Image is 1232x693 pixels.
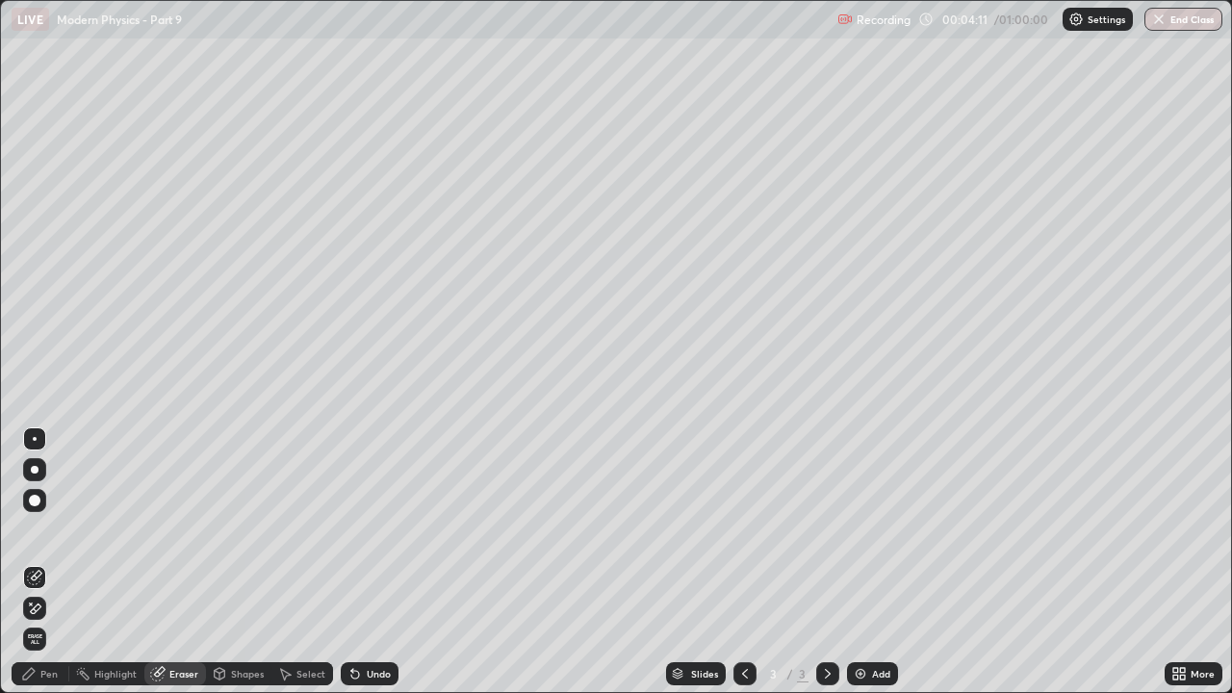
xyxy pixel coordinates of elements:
img: class-settings-icons [1068,12,1084,27]
div: 3 [764,668,783,680]
div: Undo [367,669,391,679]
div: 3 [797,665,808,682]
img: end-class-cross [1151,12,1167,27]
div: More [1191,669,1215,679]
p: LIVE [17,12,43,27]
img: recording.375f2c34.svg [837,12,853,27]
div: / [787,668,793,680]
p: Modern Physics - Part 9 [57,12,182,27]
div: Eraser [169,669,198,679]
div: Shapes [231,669,264,679]
span: Erase all [24,633,45,645]
p: Recording [857,13,911,27]
p: Settings [1088,14,1125,24]
div: Select [296,669,325,679]
img: add-slide-button [853,666,868,681]
button: End Class [1144,8,1222,31]
div: Add [872,669,890,679]
div: Highlight [94,669,137,679]
div: Pen [40,669,58,679]
div: Slides [691,669,718,679]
